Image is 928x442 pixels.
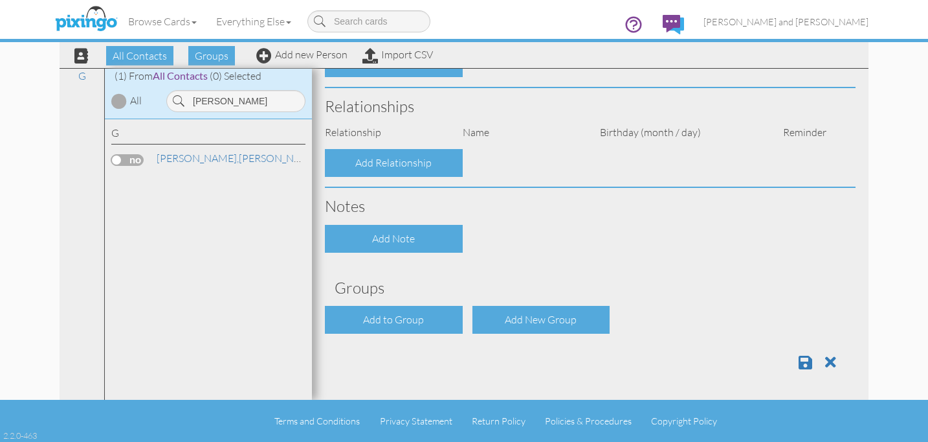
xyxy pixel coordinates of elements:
[153,69,208,82] span: All Contacts
[545,415,632,426] a: Policies & Procedures
[590,125,773,140] div: Birthday (month / day)
[362,48,433,61] a: Import CSV
[274,415,360,426] a: Terms and Conditions
[105,69,312,84] div: (1) From
[52,3,120,36] img: pixingo logo
[118,5,206,38] a: Browse Cards
[206,5,301,38] a: Everything Else
[188,46,235,65] span: Groups
[325,98,856,115] h3: Relationships
[453,125,591,140] div: Name
[472,415,525,426] a: Return Policy
[773,125,819,140] div: Reminder
[703,16,868,27] span: [PERSON_NAME] and [PERSON_NAME]
[111,126,305,145] div: G
[325,225,463,253] div: Add Note
[3,430,37,441] div: 2.2.0-463
[210,69,261,82] span: (0) Selected
[256,48,348,61] a: Add new Person
[325,149,463,177] div: Add Relationship
[663,15,684,34] img: comments.svg
[380,415,452,426] a: Privacy Statement
[472,306,610,334] div: Add New Group
[307,10,430,32] input: Search cards
[155,150,320,166] a: [PERSON_NAME]
[315,125,453,140] div: Relationship
[651,415,717,426] a: Copyright Policy
[325,306,463,334] div: Add to Group
[325,198,856,215] h3: Notes
[130,93,142,108] div: All
[106,46,173,65] span: All Contacts
[694,5,878,38] a: [PERSON_NAME] and [PERSON_NAME]
[72,68,93,84] a: G
[335,279,846,296] h3: Groups
[157,152,239,165] span: [PERSON_NAME],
